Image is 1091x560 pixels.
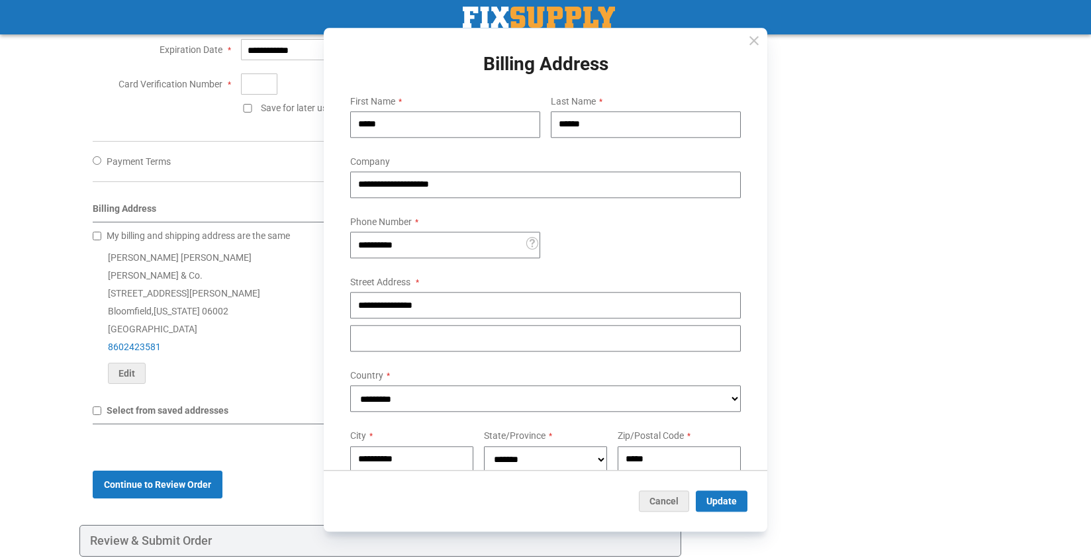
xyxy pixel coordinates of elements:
[350,431,366,442] span: City
[93,202,668,222] div: Billing Address
[350,371,383,381] span: Country
[107,405,228,416] span: Select from saved addresses
[350,96,395,107] span: First Name
[639,491,689,512] button: Cancel
[93,471,222,498] button: Continue to Review Order
[350,156,390,167] span: Company
[696,491,747,512] button: Update
[108,363,146,384] button: Edit
[108,342,161,352] a: 8602423581
[104,479,211,490] span: Continue to Review Order
[119,368,135,379] span: Edit
[154,306,200,316] span: [US_STATE]
[93,249,668,384] div: [PERSON_NAME] [PERSON_NAME] [PERSON_NAME] & Co. [STREET_ADDRESS][PERSON_NAME] Bloomfield , 06002 ...
[107,156,171,167] span: Payment Terms
[649,496,679,507] span: Cancel
[79,525,681,557] div: Review & Submit Order
[350,216,412,227] span: Phone Number
[484,431,545,442] span: State/Province
[261,103,334,113] span: Save for later use.
[551,96,596,107] span: Last Name
[463,7,615,28] a: store logo
[618,431,684,442] span: Zip/Postal Code
[340,54,751,75] h1: Billing Address
[350,277,410,287] span: Street Address
[119,79,222,89] span: Card Verification Number
[706,496,737,507] span: Update
[107,230,290,241] span: My billing and shipping address are the same
[160,44,222,55] span: Expiration Date
[463,7,615,28] img: Fix Industrial Supply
